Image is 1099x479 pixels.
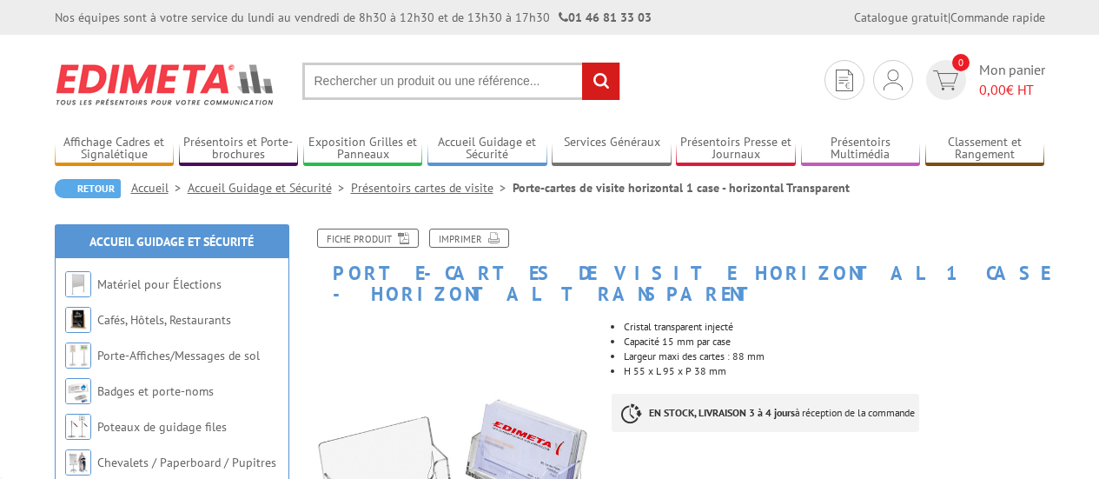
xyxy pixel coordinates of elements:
a: Badges et porte-noms [97,383,214,399]
a: Cafés, Hôtels, Restaurants [97,312,231,328]
a: Classement et Rangement [925,135,1045,163]
a: Retour [55,179,121,198]
li: H 55 x L 95 x P 38 mm [624,366,1044,376]
span: € HT [979,80,1045,100]
div: | [854,9,1045,26]
img: Edimeta [55,52,276,116]
a: Accueil [131,180,188,196]
a: Présentoirs cartes de visite [351,180,513,196]
img: devis rapide [933,70,958,90]
a: Matériel pour Élections [97,276,222,292]
img: Matériel pour Élections [65,271,91,297]
a: Exposition Grilles et Panneaux [303,135,423,163]
a: Porte-Affiches/Messages de sol [97,348,260,363]
div: Nos équipes sont à votre service du lundi au vendredi de 8h30 à 12h30 et de 13h30 à 17h30 [55,9,652,26]
a: Présentoirs Multimédia [801,135,921,163]
img: devis rapide [836,70,853,91]
img: devis rapide [884,70,903,90]
img: Porte-Affiches/Messages de sol [65,343,91,369]
li: Capacité 15 mm par case [624,336,1044,347]
a: Commande rapide [950,10,1045,25]
img: Poteaux de guidage files [65,414,91,440]
a: Imprimer [429,229,509,248]
a: Affichage Cadres et Signalétique [55,135,175,163]
h1: Porte-cartes de visite horizontal 1 case - horizontal Transparent [294,229,1058,304]
a: Poteaux de guidage files [97,419,227,435]
input: Rechercher un produit ou une référence... [302,63,620,100]
p: à réception de la commande [612,394,919,432]
strong: 01 46 81 33 03 [559,10,652,25]
img: Chevalets / Paperboard / Pupitres [65,449,91,476]
li: Cristal transparent injecté [624,322,1044,332]
img: Badges et porte-noms [65,378,91,404]
img: Cafés, Hôtels, Restaurants [65,307,91,333]
a: Accueil Guidage et Sécurité [427,135,547,163]
a: Accueil Guidage et Sécurité [188,180,351,196]
a: Catalogue gratuit [854,10,948,25]
a: Présentoirs Presse et Journaux [676,135,796,163]
li: Largeur maxi des cartes : 88 mm [624,351,1044,362]
a: Présentoirs et Porte-brochures [179,135,299,163]
strong: EN STOCK, LIVRAISON 3 à 4 jours [649,406,795,419]
input: rechercher [582,63,619,100]
a: Chevalets / Paperboard / Pupitres [97,455,276,470]
a: Accueil Guidage et Sécurité [89,234,254,249]
a: Fiche produit [317,229,419,248]
span: 0,00 [979,81,1006,98]
a: devis rapide 0 Mon panier 0,00€ HT [922,60,1045,100]
a: Services Généraux [552,135,672,163]
span: Mon panier [979,60,1045,100]
span: 0 [952,54,970,71]
li: Porte-cartes de visite horizontal 1 case - horizontal Transparent [513,179,850,196]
